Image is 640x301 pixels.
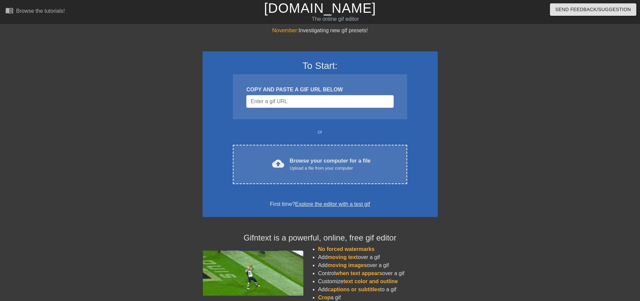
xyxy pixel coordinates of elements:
li: Add to a gif [318,286,438,294]
span: Crop [318,295,331,300]
span: November: [272,28,298,33]
div: Browse the tutorials! [16,8,65,14]
span: when text appears [335,270,382,276]
a: Browse the tutorials! [5,6,65,17]
span: Send Feedback/Suggestion [555,5,631,14]
div: Investigating new gif presets! [203,27,438,35]
li: Add over a gif [318,253,438,261]
div: Upload a file from your computer [290,165,371,172]
span: menu_book [5,6,13,14]
div: or [220,128,420,136]
div: The online gif editor [217,15,454,23]
span: captions or subtitles [328,287,380,292]
h4: Gifntext is a powerful, online, free gif editor [203,233,438,243]
div: Browse your computer for a file [290,157,371,172]
span: moving text [328,254,358,260]
a: [DOMAIN_NAME] [264,1,376,15]
a: Explore the editor with a test gif [295,201,370,207]
span: text color and outline [343,278,398,284]
button: Send Feedback/Suggestion [550,3,636,16]
div: First time? [211,200,429,208]
input: Username [246,95,393,108]
div: COPY AND PASTE A GIF URL BELOW [246,86,393,94]
span: moving images [328,262,367,268]
span: cloud_upload [272,158,284,170]
li: Customize [318,277,438,286]
h3: To Start: [211,60,429,72]
li: Add over a gif [318,261,438,269]
span: No forced watermarks [318,246,375,252]
li: Control over a gif [318,269,438,277]
img: football_small.gif [203,251,303,296]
